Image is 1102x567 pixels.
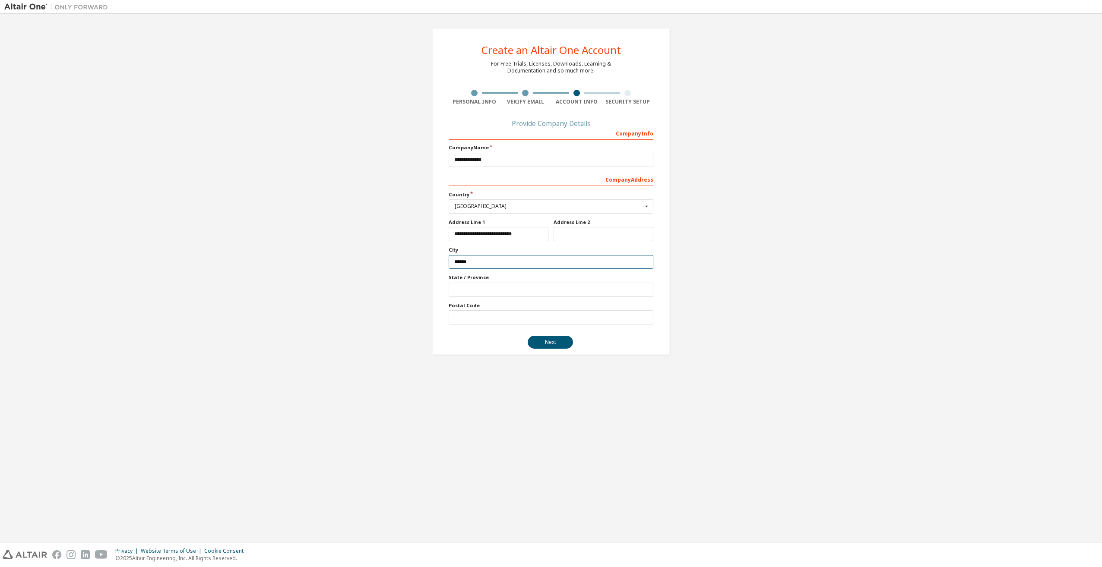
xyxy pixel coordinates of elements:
[449,126,653,140] div: Company Info
[455,204,643,209] div: [GEOGRAPHIC_DATA]
[449,219,548,226] label: Address Line 1
[602,98,654,105] div: Security Setup
[81,550,90,559] img: linkedin.svg
[449,121,653,126] div: Provide Company Details
[449,172,653,186] div: Company Address
[500,98,551,105] div: Verify Email
[141,548,204,554] div: Website Terms of Use
[449,274,653,281] label: State / Province
[528,336,573,349] button: Next
[52,550,61,559] img: facebook.svg
[115,548,141,554] div: Privacy
[491,60,611,74] div: For Free Trials, Licenses, Downloads, Learning & Documentation and so much more.
[481,45,621,55] div: Create an Altair One Account
[4,3,112,11] img: Altair One
[449,302,653,309] label: Postal Code
[66,550,76,559] img: instagram.svg
[449,246,653,253] label: City
[449,191,653,198] label: Country
[115,554,249,562] p: © 2025 Altair Engineering, Inc. All Rights Reserved.
[204,548,249,554] div: Cookie Consent
[449,144,653,151] label: Company Name
[551,98,602,105] div: Account Info
[449,98,500,105] div: Personal Info
[3,550,47,559] img: altair_logo.svg
[95,550,108,559] img: youtube.svg
[554,219,653,226] label: Address Line 2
